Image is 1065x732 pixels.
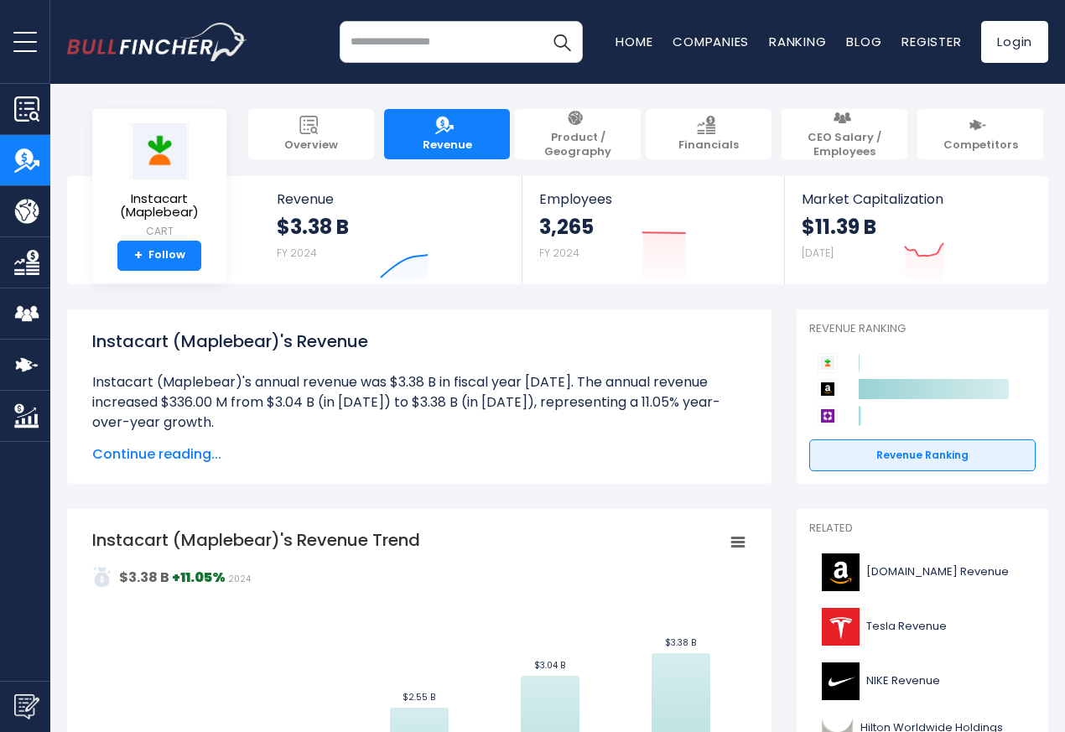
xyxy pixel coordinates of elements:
[403,691,435,703] text: $2.55 B
[260,176,522,284] a: Revenue $3.38 B FY 2024
[67,23,247,61] img: bullfincher logo
[818,379,838,399] img: Amazon.com competitors logo
[92,444,746,465] span: Continue reading...
[384,109,510,159] a: Revenue
[665,636,696,649] text: $3.38 B
[106,224,213,239] small: CART
[134,248,143,263] strong: +
[809,604,1036,650] a: Tesla Revenue
[539,214,594,240] strong: 3,265
[819,608,861,646] img: TSLA logo
[539,191,766,207] span: Employees
[802,191,1030,207] span: Market Capitalization
[646,109,771,159] a: Financials
[522,176,783,284] a: Employees 3,265 FY 2024
[92,329,746,354] h1: Instacart (Maplebear)'s Revenue
[782,109,907,159] a: CEO Salary / Employees
[917,109,1043,159] a: Competitors
[539,246,579,260] small: FY 2024
[277,214,349,240] strong: $3.38 B
[277,191,506,207] span: Revenue
[523,131,632,159] span: Product / Geography
[809,322,1036,336] p: Revenue Ranking
[802,214,876,240] strong: $11.39 B
[678,138,739,153] span: Financials
[541,21,583,63] button: Search
[785,176,1047,284] a: Market Capitalization $11.39 B [DATE]
[248,109,374,159] a: Overview
[819,662,861,700] img: NKE logo
[119,568,169,587] strong: $3.38 B
[673,33,749,50] a: Companies
[515,109,641,159] a: Product / Geography
[802,246,834,260] small: [DATE]
[809,549,1036,595] a: [DOMAIN_NAME] Revenue
[284,138,338,153] span: Overview
[790,131,899,159] span: CEO Salary / Employees
[769,33,826,50] a: Ranking
[819,553,861,591] img: AMZN logo
[117,241,201,271] a: +Follow
[228,573,251,585] span: 2024
[105,122,214,241] a: Instacart (Maplebear) CART
[901,33,961,50] a: Register
[172,568,226,587] strong: +11.05%
[534,659,565,672] text: $3.04 B
[846,33,881,50] a: Blog
[92,567,112,587] img: addasd
[809,522,1036,536] p: Related
[423,138,472,153] span: Revenue
[809,658,1036,704] a: NIKE Revenue
[809,439,1036,471] a: Revenue Ranking
[818,353,838,373] img: Instacart (Maplebear) competitors logo
[277,246,317,260] small: FY 2024
[818,406,838,426] img: Wayfair competitors logo
[943,138,1018,153] span: Competitors
[92,528,420,552] tspan: Instacart (Maplebear)'s Revenue Trend
[616,33,652,50] a: Home
[67,23,247,61] a: Go to homepage
[981,21,1048,63] a: Login
[92,372,746,433] li: Instacart (Maplebear)'s annual revenue was $3.38 B in fiscal year [DATE]. The annual revenue incr...
[106,192,213,220] span: Instacart (Maplebear)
